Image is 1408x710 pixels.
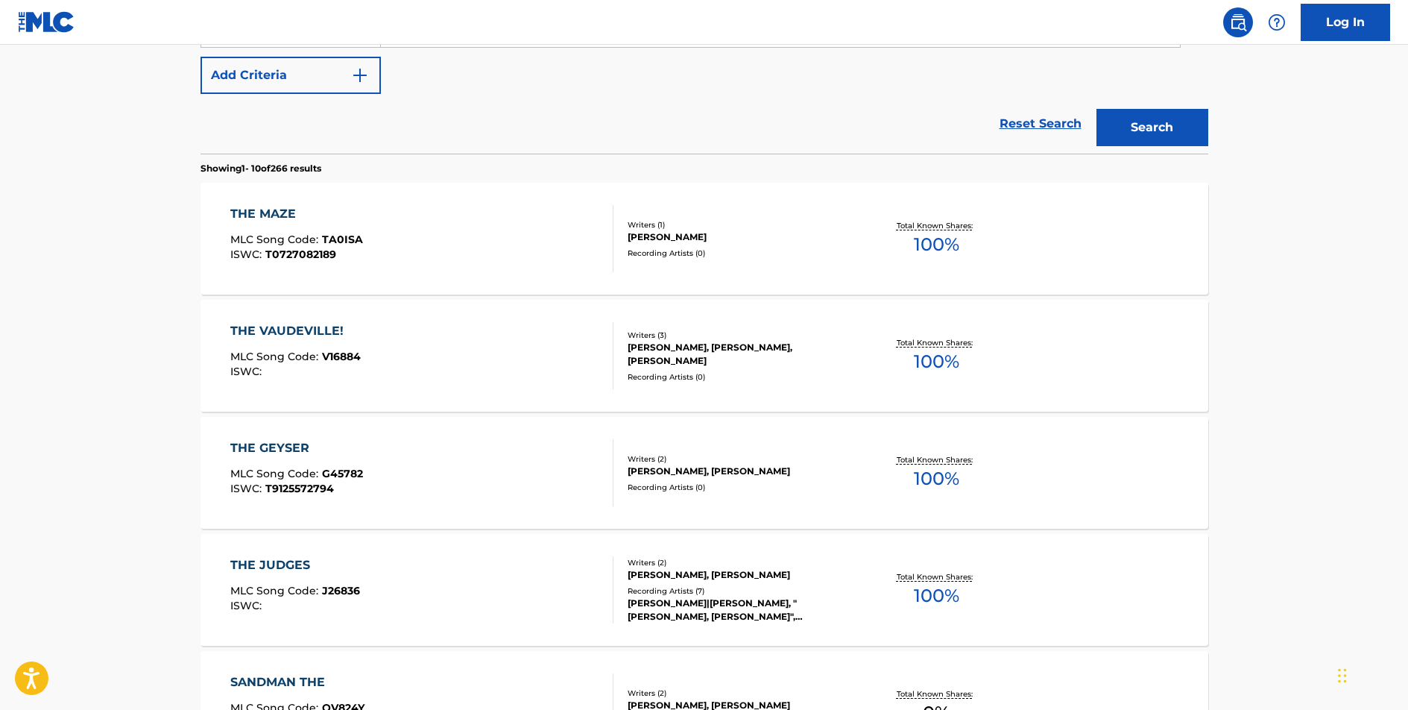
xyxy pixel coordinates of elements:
a: Log In [1301,4,1390,41]
img: MLC Logo [18,11,75,33]
img: help [1268,13,1286,31]
span: J26836 [322,584,360,597]
div: THE MAZE [230,205,363,223]
span: TA0ISA [322,233,363,246]
span: MLC Song Code : [230,233,322,246]
img: search [1229,13,1247,31]
div: [PERSON_NAME], [PERSON_NAME] [628,465,853,478]
span: 100 % [914,582,959,609]
span: T0727082189 [265,248,336,261]
div: [PERSON_NAME], [PERSON_NAME] [628,568,853,582]
div: [PERSON_NAME], [PERSON_NAME], [PERSON_NAME] [628,341,853,368]
span: MLC Song Code : [230,467,322,480]
span: 100 % [914,348,959,375]
span: G45782 [322,467,363,480]
div: Drag [1338,653,1347,698]
button: Search [1096,109,1208,146]
iframe: Chat Widget [1333,638,1408,710]
div: Writers ( 2 ) [628,453,853,465]
span: ISWC : [230,365,265,378]
p: Total Known Shares: [897,220,976,231]
button: Add Criteria [201,57,381,94]
a: Public Search [1223,7,1253,37]
div: [PERSON_NAME]|[PERSON_NAME], "[PERSON_NAME], [PERSON_NAME]", [PERSON_NAME], [PERSON_NAME], [PERSO... [628,597,853,623]
div: Writers ( 1 ) [628,219,853,230]
img: 9d2ae6d4665cec9f34b9.svg [351,66,369,84]
div: Recording Artists ( 7 ) [628,585,853,597]
a: THE MAZEMLC Song Code:TA0ISAISWC:T0727082189Writers (1)[PERSON_NAME]Recording Artists (0)Total Kn... [201,183,1208,295]
p: Total Known Shares: [897,337,976,348]
div: Recording Artists ( 0 ) [628,482,853,493]
div: THE VAUDEVILLE! [230,322,361,340]
div: THE GEYSER [230,439,363,457]
span: 100 % [914,231,959,258]
div: [PERSON_NAME] [628,230,853,244]
span: MLC Song Code : [230,350,322,363]
div: Writers ( 2 ) [628,688,853,699]
div: Writers ( 3 ) [628,330,853,341]
span: 100 % [914,465,959,492]
div: THE JUDGES [230,556,360,574]
div: Help [1262,7,1292,37]
span: ISWC : [230,482,265,495]
span: T9125572794 [265,482,334,495]
a: THE JUDGESMLC Song Code:J26836ISWC:Writers (2)[PERSON_NAME], [PERSON_NAME]Recording Artists (7)[P... [201,534,1208,646]
p: Total Known Shares: [897,688,976,700]
a: THE VAUDEVILLE!MLC Song Code:V16884ISWC:Writers (3)[PERSON_NAME], [PERSON_NAME], [PERSON_NAME]Rec... [201,300,1208,412]
a: Reset Search [992,107,1089,140]
span: ISWC : [230,248,265,261]
span: V16884 [322,350,361,363]
p: Showing 1 - 10 of 266 results [201,162,321,175]
div: Writers ( 2 ) [628,557,853,568]
div: Recording Artists ( 0 ) [628,248,853,259]
div: SANDMAN THE [230,673,364,691]
p: Total Known Shares: [897,454,976,465]
a: THE GEYSERMLC Song Code:G45782ISWC:T9125572794Writers (2)[PERSON_NAME], [PERSON_NAME]Recording Ar... [201,417,1208,529]
span: ISWC : [230,599,265,612]
div: Recording Artists ( 0 ) [628,371,853,383]
span: MLC Song Code : [230,584,322,597]
p: Total Known Shares: [897,571,976,582]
